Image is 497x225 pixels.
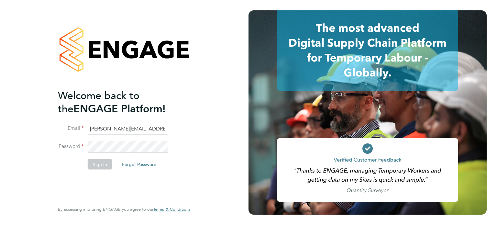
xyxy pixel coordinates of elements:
[58,207,191,212] span: By accessing and using ENGAGE you agree to our
[117,159,162,169] button: Forgot Password
[88,123,168,135] input: Enter your work email...
[58,125,84,132] label: Email
[58,89,184,115] h2: ENGAGE Platform!
[88,159,112,169] button: Sign In
[58,143,84,150] label: Password
[58,89,139,115] span: Welcome back to the
[153,207,191,212] a: Terms & Conditions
